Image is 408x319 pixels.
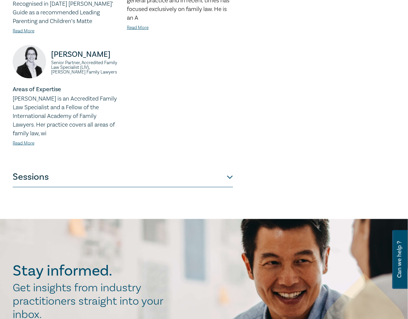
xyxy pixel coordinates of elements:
h2: Stay informed. [13,263,170,280]
img: https://s3.ap-southeast-2.amazonaws.com/leo-cussen-store-production-content/Contacts/Keturah%20Sa... [13,45,46,78]
button: Sessions [13,167,233,187]
p: [PERSON_NAME] [51,49,119,60]
span: Can we help ? [396,234,403,285]
p: [PERSON_NAME] is an Accredited Family Law Specialist and a Fellow of the International Academy of... [13,95,119,138]
a: Read More [127,25,149,31]
small: Senior Partner, Accredited Family Law Specialist (LIV), [PERSON_NAME] Family Lawyers [51,60,119,74]
a: Read More [13,28,34,34]
a: Read More [13,140,34,146]
strong: Areas of Expertise [13,86,61,93]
